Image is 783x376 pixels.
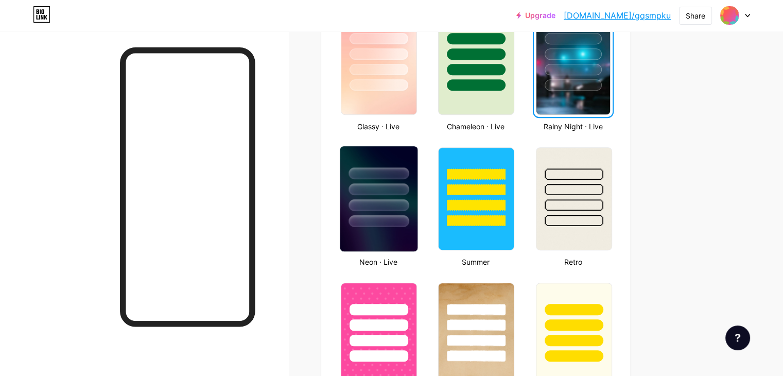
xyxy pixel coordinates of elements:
[340,146,417,251] img: neon.jpg
[720,6,739,25] img: paqpku
[338,121,419,132] div: Glassy · Live
[533,257,614,267] div: Retro
[516,11,555,20] a: Upgrade
[686,10,705,21] div: Share
[338,257,419,267] div: Neon · Live
[435,257,516,267] div: Summer
[435,121,516,132] div: Chameleon · Live
[564,9,671,22] a: [DOMAIN_NAME]/gqsmpku
[533,121,614,132] div: Rainy Night · Live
